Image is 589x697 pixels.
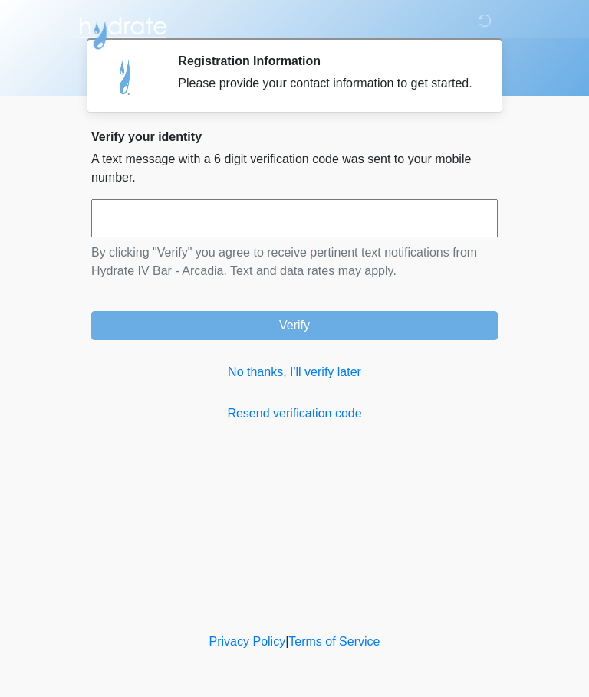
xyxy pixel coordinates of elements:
button: Verify [91,311,498,340]
h2: Verify your identity [91,129,498,144]
div: Please provide your contact information to get started. [178,74,475,93]
p: By clicking "Verify" you agree to receive pertinent text notifications from Hydrate IV Bar - Arca... [91,244,498,280]
a: Terms of Service [288,635,380,648]
a: Privacy Policy [209,635,286,648]
a: | [285,635,288,648]
p: A text message with a 6 digit verification code was sent to your mobile number. [91,150,498,187]
a: Resend verification code [91,404,498,423]
a: No thanks, I'll verify later [91,363,498,381]
img: Hydrate IV Bar - Arcadia Logo [76,11,169,51]
img: Agent Avatar [103,54,149,100]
